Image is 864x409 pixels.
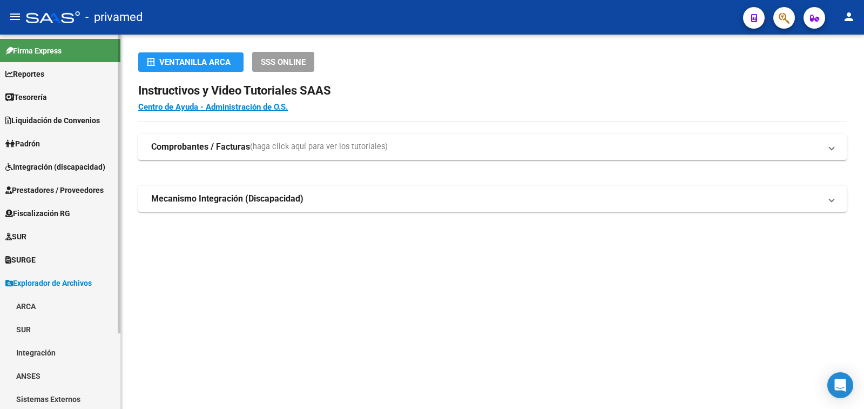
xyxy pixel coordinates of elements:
h2: Instructivos y Video Tutoriales SAAS [138,81,847,101]
mat-expansion-panel-header: Comprobantes / Facturas(haga click aquí para ver los tutoriales) [138,134,847,160]
span: Padrón [5,138,40,150]
div: Ventanilla ARCA [147,52,235,72]
span: SSS ONLINE [261,57,306,67]
span: Explorador de Archivos [5,277,92,289]
button: SSS ONLINE [252,52,314,72]
strong: Mecanismo Integración (Discapacidad) [151,193,303,205]
span: Tesorería [5,91,47,103]
span: Reportes [5,68,44,80]
span: SUR [5,231,26,243]
span: Integración (discapacidad) [5,161,105,173]
button: Ventanilla ARCA [138,52,244,72]
span: SURGE [5,254,36,266]
mat-icon: menu [9,10,22,23]
mat-icon: person [842,10,855,23]
span: Liquidación de Convenios [5,115,100,126]
span: Fiscalización RG [5,207,70,219]
span: Firma Express [5,45,62,57]
span: - privamed [85,5,143,29]
div: Open Intercom Messenger [827,372,853,398]
span: (haga click aquí para ver los tutoriales) [250,141,388,153]
mat-expansion-panel-header: Mecanismo Integración (Discapacidad) [138,186,847,212]
a: Centro de Ayuda - Administración de O.S. [138,102,288,112]
span: Prestadores / Proveedores [5,184,104,196]
strong: Comprobantes / Facturas [151,141,250,153]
